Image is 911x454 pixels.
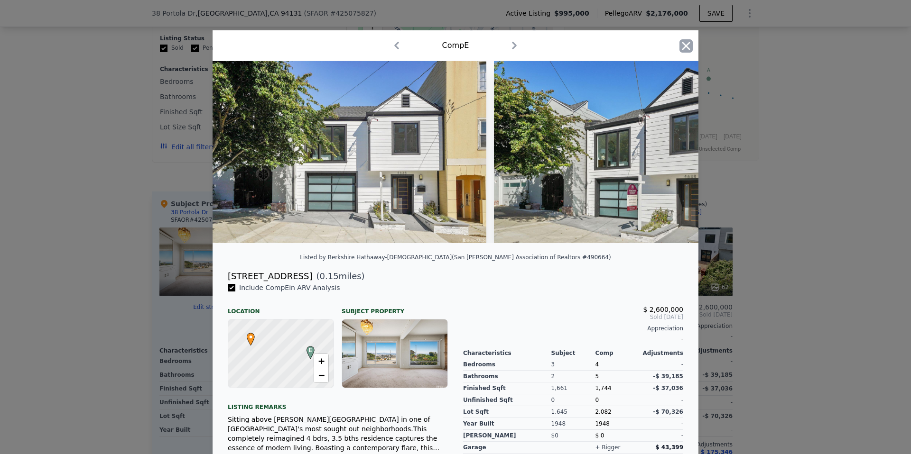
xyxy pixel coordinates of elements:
[595,371,639,382] div: 5
[639,418,683,430] div: -
[595,409,611,415] span: 2,082
[551,349,595,357] div: Subject
[653,409,683,415] span: -$ 70,326
[463,394,551,406] div: Unfinished Sqft
[595,418,639,430] div: 1948
[228,415,448,453] div: Sitting above [PERSON_NAME][GEOGRAPHIC_DATA] in one of [GEOGRAPHIC_DATA]'s most sought out neighb...
[595,444,620,451] div: + bigger
[318,369,325,381] span: −
[463,313,683,321] span: Sold [DATE]
[551,382,595,394] div: 1,661
[639,430,683,442] div: -
[318,355,325,367] span: +
[235,284,344,291] span: Include Comp E in ARV Analysis
[300,254,611,261] div: Listed by Berkshire Hathaway-[DEMOGRAPHIC_DATA] (San [PERSON_NAME] Association of Realtors #490664)
[551,359,595,371] div: 3
[463,349,551,357] div: Characteristics
[595,349,639,357] div: Comp
[595,385,611,391] span: 1,744
[463,332,683,345] div: -
[228,300,334,315] div: Location
[655,444,683,451] span: $ 43,399
[442,40,469,51] div: Comp E
[653,385,683,391] span: -$ 37,036
[228,270,312,283] div: [STREET_ADDRESS]
[244,333,250,338] div: •
[463,371,551,382] div: Bathrooms
[595,432,604,439] span: $ 0
[304,346,317,354] span: E
[304,346,310,352] div: E
[595,361,599,368] span: 4
[463,442,551,454] div: garage
[463,325,683,332] div: Appreciation
[314,368,328,382] a: Zoom out
[463,382,551,394] div: Finished Sqft
[244,330,257,344] span: •
[463,430,551,442] div: [PERSON_NAME]
[320,271,339,281] span: 0.15
[463,406,551,418] div: Lot Sqft
[551,371,595,382] div: 2
[595,397,599,403] span: 0
[551,418,595,430] div: 1948
[653,373,683,380] span: -$ 39,185
[463,359,551,371] div: Bedrooms
[342,300,448,315] div: Subject Property
[463,418,551,430] div: Year Built
[551,430,595,442] div: $0
[551,406,595,418] div: 1,645
[639,349,683,357] div: Adjustments
[494,61,768,243] img: Property Img
[551,394,595,406] div: 0
[643,306,683,313] span: $ 2,600,000
[228,396,448,411] div: Listing remarks
[312,270,364,283] span: ( miles)
[213,61,486,243] img: Property Img
[639,394,683,406] div: -
[639,359,683,371] div: -
[314,354,328,368] a: Zoom in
